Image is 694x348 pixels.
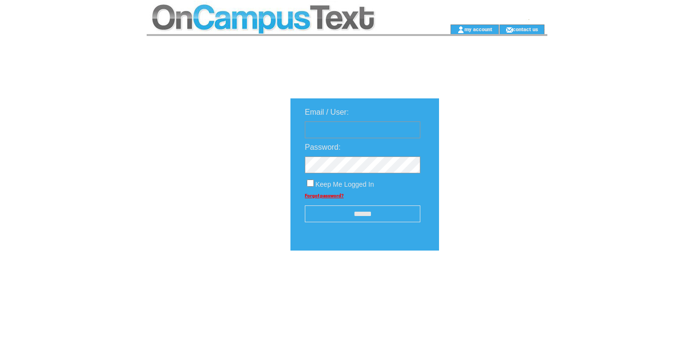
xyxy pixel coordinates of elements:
a: my account [464,26,492,32]
span: Password: [305,143,341,151]
a: contact us [513,26,538,32]
img: contact_us_icon.gif;jsessionid=37A90BC710C41192EE6DCF9AF320B7A6 [506,26,513,34]
a: Forgot password? [305,193,344,198]
img: transparent.png;jsessionid=37A90BC710C41192EE6DCF9AF320B7A6 [467,275,515,287]
span: Email / User: [305,108,349,116]
img: account_icon.gif;jsessionid=37A90BC710C41192EE6DCF9AF320B7A6 [457,26,464,34]
span: Keep Me Logged In [315,180,374,188]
